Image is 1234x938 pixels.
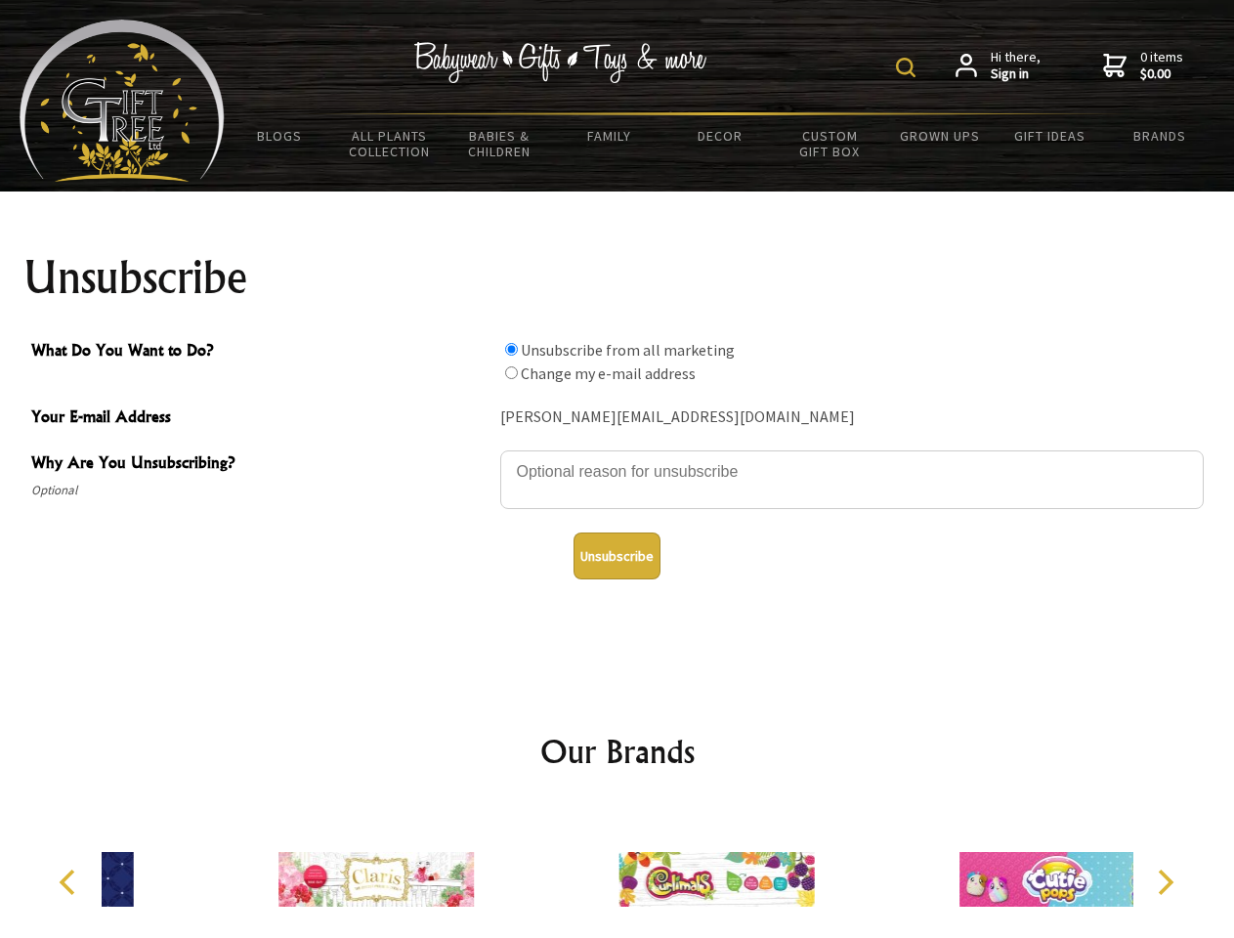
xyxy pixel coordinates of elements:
span: Your E-mail Address [31,405,490,433]
span: What Do You Want to Do? [31,338,490,366]
a: Hi there,Sign in [956,49,1041,83]
a: Grown Ups [884,115,995,156]
label: Unsubscribe from all marketing [521,340,735,360]
a: 0 items$0.00 [1103,49,1183,83]
img: Babyware - Gifts - Toys and more... [20,20,225,182]
div: [PERSON_NAME][EMAIL_ADDRESS][DOMAIN_NAME] [500,403,1204,433]
button: Previous [49,861,92,904]
h2: Our Brands [39,728,1196,775]
a: Custom Gift Box [775,115,885,172]
a: Babies & Children [445,115,555,172]
span: Optional [31,479,490,502]
span: 0 items [1140,48,1183,83]
img: product search [896,58,915,77]
label: Change my e-mail address [521,363,696,383]
input: What Do You Want to Do? [505,366,518,379]
strong: $0.00 [1140,65,1183,83]
span: Hi there, [991,49,1041,83]
a: Gift Ideas [995,115,1105,156]
a: BLOGS [225,115,335,156]
input: What Do You Want to Do? [505,343,518,356]
strong: Sign in [991,65,1041,83]
a: All Plants Collection [335,115,446,172]
a: Decor [664,115,775,156]
img: Babywear - Gifts - Toys & more [414,42,707,83]
textarea: Why Are You Unsubscribing? [500,450,1204,509]
button: Next [1143,861,1186,904]
a: Family [555,115,665,156]
span: Why Are You Unsubscribing? [31,450,490,479]
h1: Unsubscribe [23,254,1212,301]
a: Brands [1105,115,1215,156]
button: Unsubscribe [574,533,660,579]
